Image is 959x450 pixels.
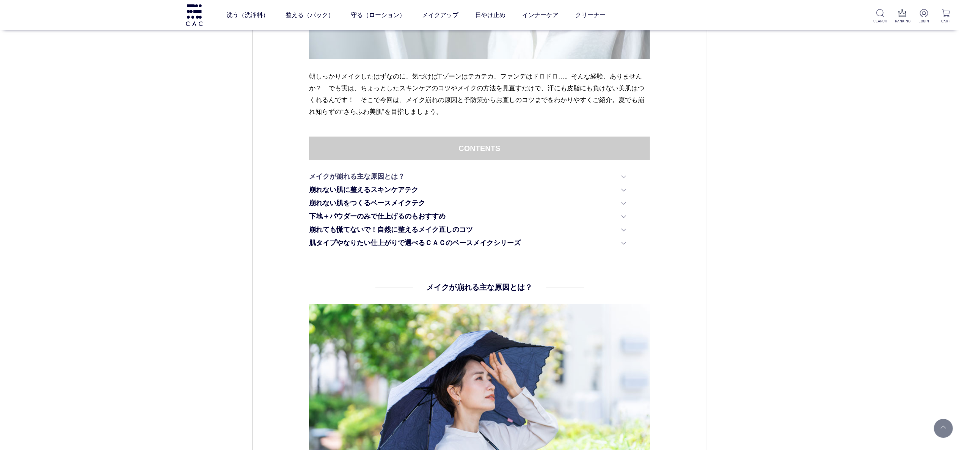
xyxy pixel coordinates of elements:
a: CART [939,9,953,24]
a: SEARCH [873,9,887,24]
h4: メイクが崩れる主な原因とは？ [427,282,533,293]
a: 崩れない肌に整えるスキンケアテク [309,185,626,195]
p: SEARCH [873,18,887,24]
a: クリーナー [575,5,606,26]
a: 崩れても慌てないで！自然に整えるメイク直しのコツ [309,225,626,235]
p: 朝しっかりメイクしたはずなのに、気づけばTゾーンはテカテカ、ファンデはドロドロ…。そんな経験、ありませんか？ でも実は、ちょっとしたスキンケアのコツやメイクの方法を見直すだけで、汗にも皮脂にも負... [309,71,650,118]
a: 肌タイプやなりたい仕上がりで選べるＣＡＣのベースメイクシリーズ [309,238,626,248]
p: RANKING [895,18,909,24]
p: CART [939,18,953,24]
a: RANKING [895,9,909,24]
a: インナーケア [522,5,559,26]
a: 洗う（洗浄料） [226,5,269,26]
a: 崩れない肌をつくるベースメイクテク [309,198,626,208]
img: logo [185,4,204,26]
a: メイクが崩れる主な原因とは？ [309,172,626,182]
a: メイクアップ [422,5,458,26]
a: 下地＋パウダーのみで仕上げるのもおすすめ [309,211,626,222]
p: LOGIN [917,18,931,24]
a: 整える（パック） [286,5,334,26]
a: 守る（ローション） [351,5,405,26]
dt: CONTENTS [309,137,650,160]
a: LOGIN [917,9,931,24]
a: 日やけ止め [475,5,505,26]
